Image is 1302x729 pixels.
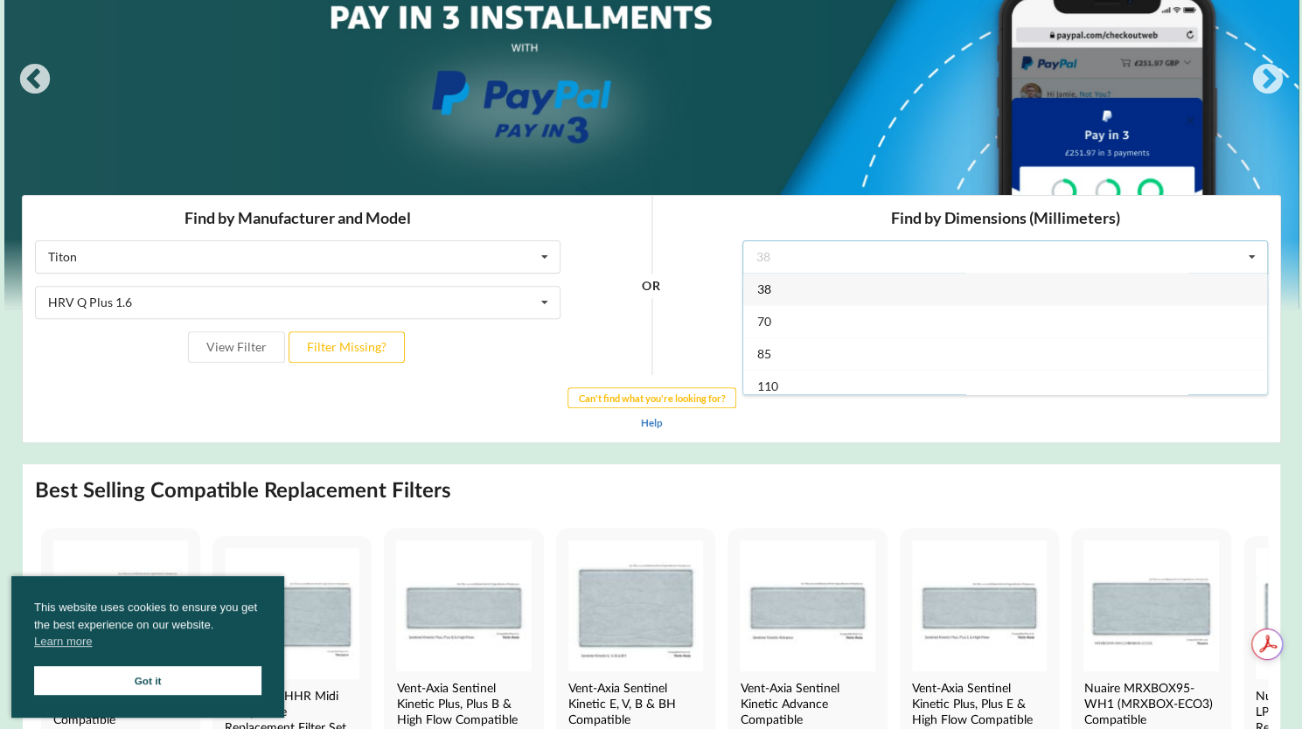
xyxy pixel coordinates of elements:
img: Vectaire WHHR Midi Compatible MVHR Filter Replacement Set from MVHR.shop [225,548,359,679]
h3: Find by Dimensions (Millimeters) [721,13,1246,33]
span: 85 [735,151,749,166]
img: Vent-Axia Sentinel Kinetic Advance Compatible MVHR Filter Replacement Set from MVHR.shop [740,540,874,671]
div: cookieconsent [11,576,284,718]
button: Previous [17,63,52,98]
span: This website uses cookies to ensure you get the best experience on our website. [34,599,261,655]
a: Help [619,221,641,233]
img: Vent-Axia Sentinel Kinetic E, V, B & BH Compatible MVHR Filter Replacement Set from MVHR.shop [568,540,703,671]
a: cookies - Learn more [34,633,92,650]
span: 70 [735,119,749,134]
span: 110 [735,184,756,198]
img: Vent-Axia Sentinel Kinetic Plus E & High Flow Compatible MVHR Filter Replacement Set from MVHR.shop [912,540,1047,671]
div: HRV Q Plus 1.6 [26,101,110,114]
div: OR [620,91,638,181]
button: View Filter [166,136,263,168]
a: Got it cookie [34,666,261,695]
button: Can't find what you're looking for? [546,192,714,213]
div: Titon [26,56,55,68]
button: Next [1250,63,1285,98]
button: Filter Missing? [267,136,383,168]
img: Nuaire MRXBOX95-WH1 Compatible MVHR Filter Replacement Set from MVHR.shop [1083,540,1218,671]
h3: Find by Manufacturer and Model [13,13,539,33]
img: Nuaire MRXBOX95-WM2 Compatible MVHR Filter Replacement Set from MVHR.shop [53,540,188,671]
h2: Best Selling Compatible Replacement Filters [35,476,451,503]
b: Can't find what you're looking for? [557,198,704,209]
span: 38 [735,87,749,101]
img: Vent-Axia Sentinel Kinetic Plus, Plus B & High Flow Compatible MVHR Filter Replacement Set from M... [396,540,531,671]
